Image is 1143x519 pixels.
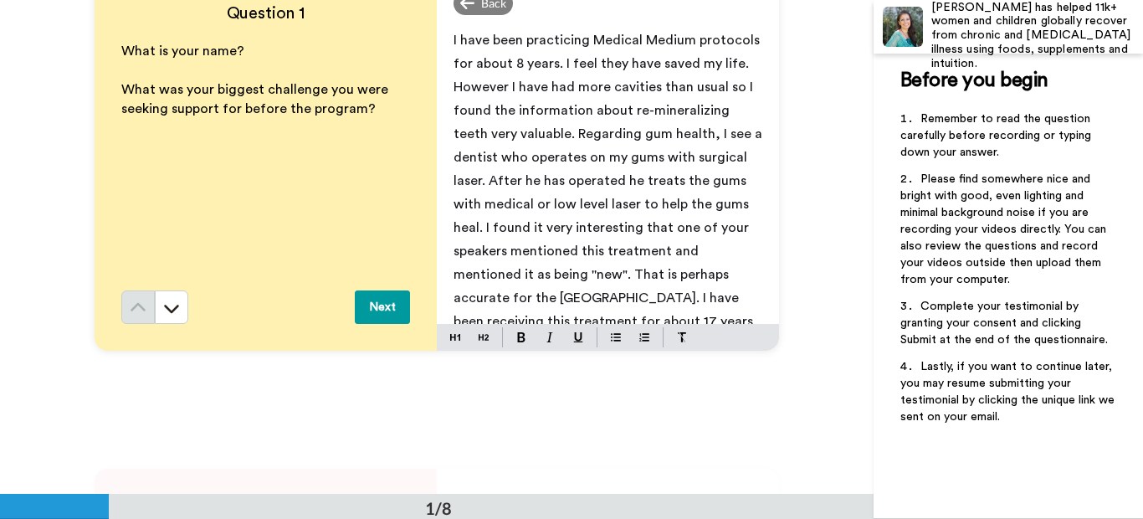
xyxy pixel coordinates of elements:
img: italic-mark.svg [546,332,553,342]
img: Profile Image [883,7,923,47]
img: bulleted-block.svg [611,331,621,344]
span: Complete your testimonial by granting your consent and clicking Submit at the end of the question... [900,301,1108,346]
span: Please find somewhere nice and bright with good, even lighting and minimal background noise if yo... [900,173,1110,285]
span: Remember to read the question carefully before recording or typing down your answer. [900,113,1094,158]
img: heading-two-block.svg [479,331,489,344]
img: numbered-block.svg [639,331,649,344]
span: Lastly, if you want to continue later, you may resume submitting your testimonial by clicking the... [900,361,1118,423]
span: I have been practicing Medical Medium protocols for about 8 years. I feel they have saved my life... [454,33,766,422]
h4: Question 1 [121,2,410,25]
img: bold-mark.svg [517,332,525,342]
span: What was your biggest challenge you were seeking support for before the program? [121,83,392,116]
img: underline-mark.svg [573,332,583,342]
img: clear-format.svg [677,332,687,342]
span: Before you begin [900,70,1048,90]
div: [PERSON_NAME] has helped 11k+ women and children globally recover from chronic and [MEDICAL_DATA]... [931,1,1142,71]
span: What is your name? [121,44,244,58]
img: heading-one-block.svg [450,331,460,344]
button: Next [355,290,410,324]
